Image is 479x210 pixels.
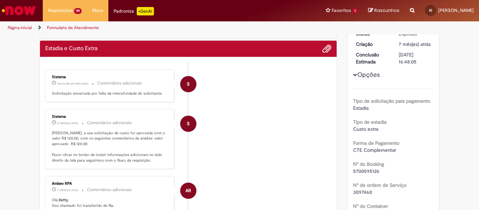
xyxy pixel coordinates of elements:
dt: Conclusão Estimada [351,51,394,65]
span: 7 mês(es) atrás [57,188,78,192]
img: ServiceNow [1,4,37,18]
div: System [180,76,196,92]
div: Ambev RPA [52,182,169,186]
b: Ketty [59,197,68,203]
a: Página inicial [8,25,32,31]
span: Rascunhos [374,7,399,14]
ul: Trilhas de página [5,21,314,34]
span: 99 [74,8,82,14]
span: Favoritos [332,7,351,14]
p: +GenAi [137,7,154,15]
small: Comentários adicionais [87,187,132,193]
a: Rascunhos [368,7,399,14]
span: 5700595126 [353,168,379,174]
b: Tipo de solicitação para pagamento [353,98,430,104]
span: CTE Complementar [353,147,396,153]
span: Estadia [353,105,369,111]
small: Comentários adicionais [97,80,142,86]
span: [PERSON_NAME] [438,7,474,13]
span: 7 mês(es) atrás [399,41,431,47]
span: Requisições [48,7,73,14]
p: [PERSON_NAME], a sua solicitação de custo foi aprovada com o valor R$ 120,00, com os seguintes co... [52,130,169,163]
small: Comentários adicionais [87,120,132,126]
span: More [92,7,103,14]
div: 30/01/2025 11:47:58 [399,41,431,48]
a: Formulário de Atendimento [47,25,99,31]
b: N° de ordem de Serviço [353,182,406,188]
span: KI [429,8,432,13]
button: Adicionar anexos [322,44,331,53]
div: Padroniza [114,7,154,15]
span: S [187,115,190,132]
div: [DATE] 16:48:05 [399,51,431,65]
b: N° do Container [353,203,388,209]
span: 3097460 [353,189,372,195]
span: Custo extra [353,126,378,132]
div: Sistema [52,115,169,119]
div: Sistema [52,75,169,79]
b: Forma de Pagamento [353,140,399,146]
span: 1 [352,8,358,14]
time: 15/07/2025 09:46:52 [57,81,88,86]
b: N° do Booking [353,161,384,167]
span: cerca de um mês atrás [57,81,88,86]
time: 03/02/2025 19:03:28 [57,188,78,192]
div: Ambev RPA [180,183,196,199]
p: Solicitação encerrada por falta de interatividade do solicitante. [52,91,169,96]
span: 2 mês(es) atrás [57,121,78,125]
div: System [180,116,196,132]
time: 17/06/2025 15:46:47 [57,121,78,125]
span: AR [185,182,191,199]
dt: Criação [351,41,394,48]
span: S [187,76,190,93]
h2: Estadia e Custo Extra Histórico de tíquete [45,46,97,52]
b: Tipo de estadia [353,119,386,125]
